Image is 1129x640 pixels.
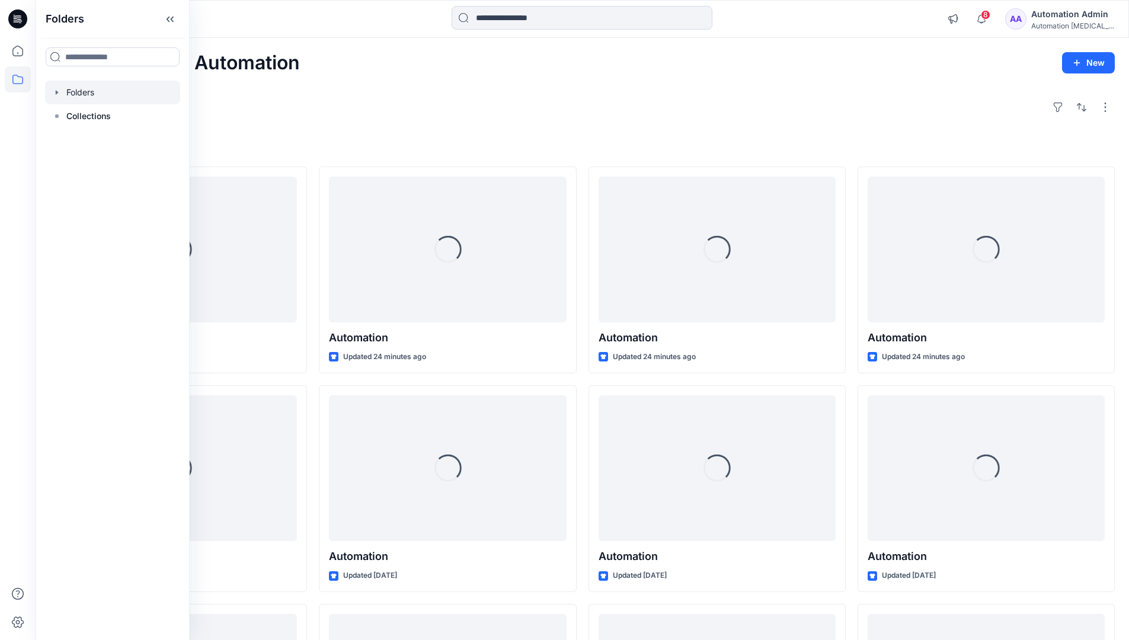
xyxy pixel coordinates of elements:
[66,109,111,123] p: Collections
[1062,52,1115,73] button: New
[868,329,1105,346] p: Automation
[329,329,566,346] p: Automation
[1031,7,1114,21] div: Automation Admin
[882,351,965,363] p: Updated 24 minutes ago
[981,10,990,20] span: 8
[329,548,566,565] p: Automation
[613,569,667,582] p: Updated [DATE]
[50,140,1115,155] h4: Styles
[343,351,426,363] p: Updated 24 minutes ago
[599,548,836,565] p: Automation
[1005,8,1026,30] div: AA
[882,569,936,582] p: Updated [DATE]
[343,569,397,582] p: Updated [DATE]
[613,351,696,363] p: Updated 24 minutes ago
[868,548,1105,565] p: Automation
[1031,21,1114,30] div: Automation [MEDICAL_DATA]...
[599,329,836,346] p: Automation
